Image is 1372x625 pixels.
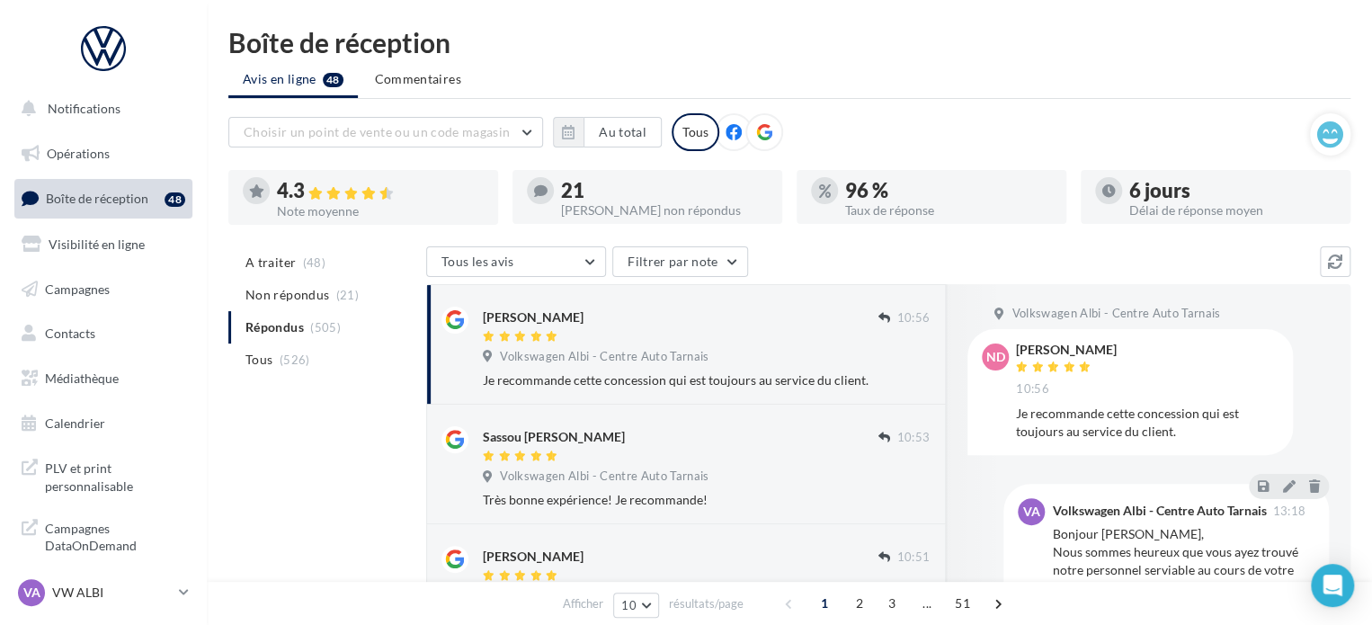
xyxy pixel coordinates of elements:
span: ... [913,589,941,618]
a: Visibilité en ligne [11,226,196,263]
div: Open Intercom Messenger [1311,564,1354,607]
a: PLV et print personnalisable [11,449,196,502]
span: 10:51 [896,549,930,566]
a: Opérations [11,135,196,173]
button: Au total [584,117,662,147]
div: 4.3 [277,181,484,201]
div: Je recommande cette concession qui est toujours au service du client. [483,371,930,389]
p: VW ALBI [52,584,172,602]
span: Volkswagen Albi - Centre Auto Tarnais [500,349,708,365]
span: Volkswagen Albi - Centre Auto Tarnais [500,469,708,485]
span: Tous [245,351,272,369]
button: Notifications [11,90,189,128]
div: [PERSON_NAME] [483,308,584,326]
span: VA [1023,503,1040,521]
span: (21) [336,288,359,302]
span: 51 [948,589,977,618]
span: Campagnes [45,281,110,296]
div: Taux de réponse [845,204,1052,217]
span: Boîte de réception [46,191,148,206]
a: Calendrier [11,405,196,442]
div: Délai de réponse moyen [1129,204,1336,217]
button: Filtrer par note [612,246,748,277]
a: Campagnes DataOnDemand [11,509,196,562]
span: 1 [810,589,839,618]
span: Afficher [563,595,603,612]
span: PLV et print personnalisable [45,456,185,495]
span: Opérations [47,146,110,161]
button: Au total [553,117,662,147]
span: Non répondus [245,286,329,304]
div: Je recommande cette concession qui est toujours au service du client. [1016,405,1278,441]
div: Volkswagen Albi - Centre Auto Tarnais [1052,504,1266,517]
span: (48) [303,255,325,270]
span: 3 [878,589,906,618]
span: ND [986,348,1005,366]
span: résultats/page [669,595,744,612]
div: Tous [672,113,719,151]
span: Commentaires [375,70,461,88]
div: Très bonne expérience! Je recommande! [483,491,930,509]
span: Calendrier [45,415,105,431]
span: 10 [621,598,637,612]
span: VA [23,584,40,602]
button: Choisir un point de vente ou un code magasin [228,117,543,147]
div: [PERSON_NAME] [483,548,584,566]
div: 21 [561,181,768,201]
span: (526) [280,353,310,367]
button: Tous les avis [426,246,606,277]
div: Boîte de réception [228,29,1350,56]
a: Boîte de réception48 [11,179,196,218]
span: 13:18 [1272,505,1305,517]
span: Contacts [45,326,95,341]
a: Médiathèque [11,360,196,397]
span: Campagnes DataOnDemand [45,516,185,555]
div: 48 [165,192,185,207]
span: Volkswagen Albi - Centre Auto Tarnais [1011,306,1220,322]
div: Note moyenne [277,205,484,218]
div: [PERSON_NAME] non répondus [561,204,768,217]
span: Médiathèque [45,371,119,386]
span: Choisir un point de vente ou un code magasin [244,124,510,139]
a: Contacts [11,315,196,353]
span: Tous les avis [441,254,514,269]
div: Sassou [PERSON_NAME] [483,428,625,446]
div: [PERSON_NAME] [1016,344,1117,356]
a: Campagnes [11,271,196,308]
span: Notifications [48,101,120,116]
span: 10:56 [1016,381,1049,397]
div: 96 % [845,181,1052,201]
span: 10:56 [896,310,930,326]
button: 10 [613,593,659,618]
span: A traiter [245,254,296,272]
span: 10:53 [896,430,930,446]
span: 2 [845,589,874,618]
div: 6 jours [1129,181,1336,201]
a: VA VW ALBI [14,576,192,610]
span: Visibilité en ligne [49,237,145,252]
